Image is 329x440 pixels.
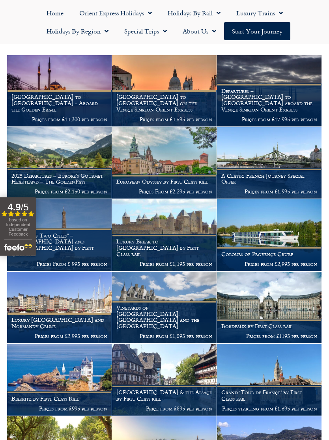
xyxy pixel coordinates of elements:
[11,116,107,123] p: Prices from £14,300 per person
[116,94,212,112] h1: [GEOGRAPHIC_DATA] to [GEOGRAPHIC_DATA] on the Venice Simplon Orient Express
[116,116,212,123] p: Prices from £4,595 per person
[217,127,322,199] a: A Classic French Journey Special Offer Prices from £1,995 per person
[11,261,107,267] p: Prices From £ 995 per person
[221,251,317,257] h1: Colours of Provence Cruise
[11,173,107,185] h1: 2025 Departures – Europe’s Gourmet Heartland – The GoldenPass
[4,4,325,40] nav: Menu
[11,333,107,339] p: Prices from £2,995 per person
[11,188,107,195] p: Prices from £2,150 per person
[7,272,112,343] a: Luxury [GEOGRAPHIC_DATA] and Normandy Cruise Prices from £2,995 per person
[160,4,228,22] a: Holidays by Rail
[7,199,112,271] a: “A Tale of Two Cities” – [GEOGRAPHIC_DATA] and [GEOGRAPHIC_DATA] by First Class rail Prices From ...
[71,4,160,22] a: Orient Express Holidays
[116,405,212,412] p: Price from £895 per person
[11,405,107,412] p: Prices from £995 per person
[11,395,107,402] h1: Biarritz by First Class Rail
[221,261,317,267] p: Prices from £2,995 per person
[11,94,107,112] h1: [GEOGRAPHIC_DATA] to [GEOGRAPHIC_DATA] - Aboard the Golden Eagle
[39,4,71,22] a: Home
[11,317,107,329] h1: Luxury [GEOGRAPHIC_DATA] and Normandy Cruise
[116,188,212,195] p: Prices From £2,295 per person
[116,22,175,40] a: Special Trips
[116,261,212,267] p: Prices from £1,195 per person
[7,344,112,416] a: Biarritz by First Class Rail Prices from £995 per person
[221,116,317,123] p: Prices from £17,995 per person
[116,389,212,402] h1: [GEOGRAPHIC_DATA] & the Alsace by First Class rail
[112,272,217,343] a: Vineyards of [GEOGRAPHIC_DATA], [GEOGRAPHIC_DATA] and the [GEOGRAPHIC_DATA] Prices from £1,595 pe...
[221,188,317,195] p: Prices from £1,995 per person
[39,22,116,40] a: Holidays by Region
[221,88,317,113] h1: Departures – [GEOGRAPHIC_DATA] to [GEOGRAPHIC_DATA] aboard the Venice Simplon Orient Express
[112,55,217,126] img: Orient Express Special Venice compressed
[112,127,217,199] a: European Odyssey by First Class rail Prices From £2,295 per person
[217,272,322,343] a: Bordeaux by First Class rail Prices from £1195 per person
[11,232,107,257] h1: “A Tale of Two Cities” – [GEOGRAPHIC_DATA] and [GEOGRAPHIC_DATA] by First Class rail
[228,4,291,22] a: Luxury Trains
[175,22,224,40] a: About Us
[221,405,317,412] p: Prices starting from £1,695 per person
[224,22,290,40] a: Start your Journey
[116,333,212,339] p: Prices from £1,595 per person
[112,344,217,416] a: [GEOGRAPHIC_DATA] & the Alsace by First Class rail Price from £895 per person
[217,55,322,127] a: Departures – [GEOGRAPHIC_DATA] to [GEOGRAPHIC_DATA] aboard the Venice Simplon Orient Express Pric...
[112,55,217,127] a: [GEOGRAPHIC_DATA] to [GEOGRAPHIC_DATA] on the Venice Simplon Orient Express Prices from £4,595 pe...
[7,127,112,199] a: 2025 Departures – Europe’s Gourmet Heartland – The GoldenPass Prices from £2,150 per person
[7,55,112,127] a: [GEOGRAPHIC_DATA] to [GEOGRAPHIC_DATA] - Aboard the Golden Eagle Prices from £14,300 per person
[221,333,317,339] p: Prices from £1195 per person
[116,178,212,185] h1: European Odyssey by First Class rail
[221,173,317,185] h1: A Classic French Journey Special Offer
[221,389,317,402] h1: Grand ‘Tour de France’ by First Class rail
[116,304,212,329] h1: Vineyards of [GEOGRAPHIC_DATA], [GEOGRAPHIC_DATA] and the [GEOGRAPHIC_DATA]
[217,344,322,416] a: Grand ‘Tour de France’ by First Class rail Prices starting from £1,695 per person
[217,199,322,271] a: Colours of Provence Cruise Prices from £2,995 per person
[116,238,212,257] h1: Luxury Break to [GEOGRAPHIC_DATA] by First Class rail
[221,323,317,329] h1: Bordeaux by First Class rail
[112,199,217,271] a: Luxury Break to [GEOGRAPHIC_DATA] by First Class rail Prices from £1,195 per person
